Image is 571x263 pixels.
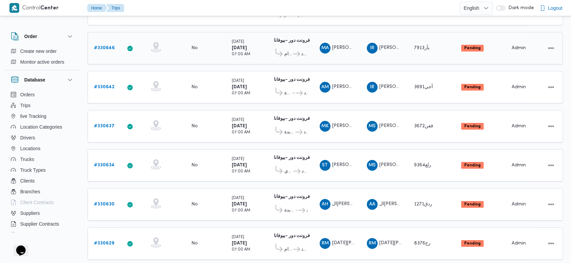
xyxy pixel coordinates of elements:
span: Drivers [20,134,35,142]
span: Pending [461,201,484,208]
span: فرونت دور مسطرد [306,206,307,215]
button: Actions [546,199,557,210]
button: Locations [8,143,77,154]
small: 07:00 AM [232,170,250,173]
span: رج8376 [414,241,431,245]
div: Ibrahem Rmdhan Ibrahem Athman AbobIsha [367,82,378,93]
span: [DATE][PERSON_NAME] [379,241,433,245]
b: [DATE] [232,163,247,167]
span: قسم العجوزة [284,89,291,97]
div: Rmdhan Muhammad Muhammad Abadalamunam [320,238,330,249]
span: [PERSON_NAME] [PERSON_NAME] [332,124,410,128]
button: Trucks [8,154,77,165]
b: # 330630 [94,202,115,206]
span: ال[PERSON_NAME] [379,202,422,206]
button: Branches [8,186,77,197]
span: Dark mode [506,5,534,11]
span: [PERSON_NAME] [PERSON_NAME] الشناطوفي [332,85,434,89]
button: Suppliers [8,208,77,219]
span: Pending [461,162,484,169]
span: فرونت دور مسطرد [304,89,308,97]
div: Muhammad Slah Abadalltaif Alshrif [367,160,378,171]
button: Clients [8,175,77,186]
b: Pending [464,124,481,128]
span: Location Categories [20,123,62,131]
span: قسم المعادي [284,167,292,175]
span: ST [322,160,328,171]
b: Pending [464,85,481,89]
button: Client Contracts [8,197,77,208]
span: IR [370,82,374,93]
small: 07:00 AM [232,131,250,134]
button: Monitor active orders [8,57,77,67]
span: [PERSON_NAME] [PERSON_NAME] [332,163,410,167]
span: [DATE][PERSON_NAME] [332,241,385,245]
span: MK [321,121,329,132]
span: قسم ثان القاهرة الجديدة [284,206,295,215]
div: No [191,201,198,207]
span: Monitor active orders [20,58,64,66]
span: قفن3672 [414,124,433,128]
span: ال[PERSON_NAME] [332,202,375,206]
span: MS [369,160,376,171]
b: # 330642 [94,85,115,89]
small: [DATE] [232,118,244,122]
b: فرونت دور -بيوفانا [274,195,310,199]
button: Actions [546,238,557,249]
b: [DATE] [232,85,247,89]
div: No [191,123,198,129]
small: 07:00 AM [232,248,250,252]
span: Create new order [20,47,57,55]
b: Pending [464,163,481,167]
span: ردق1271 [414,202,432,206]
button: Database [11,76,74,84]
span: RM [369,238,376,249]
span: Admin [512,85,526,89]
div: Saaid Throt Mahmood Radhwan [320,160,330,171]
b: # 330634 [94,163,115,167]
small: [DATE] [232,79,244,83]
span: قسم الأهرام [284,50,292,58]
div: Mahmood Kamal Abadalghni Mahmood Ibrahem [320,121,330,132]
span: فرونت دور مسطرد [304,128,308,136]
button: Actions [546,82,557,93]
h3: Database [24,76,45,84]
b: # 330629 [94,241,114,245]
small: [DATE] [232,40,244,44]
span: [PERSON_NAME] [332,45,371,50]
a: #330630 [94,200,115,208]
b: فرونت دور -بيوفانا [274,77,310,82]
span: يأر7913 [414,46,430,50]
h3: Order [24,32,37,40]
div: Amaro Muhammad Fozai Hafiz Awad Alshnatofi [320,82,330,93]
div: No [191,84,198,90]
span: Pending [461,45,484,52]
span: Trucks [20,155,34,163]
span: Supplier Contracts [20,220,59,228]
button: Actions [546,121,557,132]
span: Pending [461,84,484,91]
span: Trips [20,101,31,109]
button: Location Categories [8,122,77,132]
span: قسم مصر الجديدة [284,128,294,136]
button: Truck Types [8,165,77,175]
span: AM [321,82,329,93]
b: فرونت دور -بيوفانا [274,38,310,43]
button: live Tracking [8,111,77,122]
span: Logout [548,4,563,12]
span: [PERSON_NAME][DATE] [PERSON_NAME] [379,45,472,50]
b: فرونت دور -بيوفانا [274,117,310,121]
span: Devices [20,231,37,239]
div: No [191,240,198,246]
span: Locations [20,144,40,153]
a: #330646 [94,44,115,52]
b: [DATE] [232,46,247,50]
span: live Tracking [20,112,46,120]
span: [PERSON_NAME] [379,124,418,128]
button: Supplier Contracts [8,219,77,229]
span: قسم الأهرام [284,245,292,254]
span: Branches [20,188,40,196]
span: رلع9364 [414,163,431,167]
span: Pending [461,123,484,130]
span: RM [321,238,329,249]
